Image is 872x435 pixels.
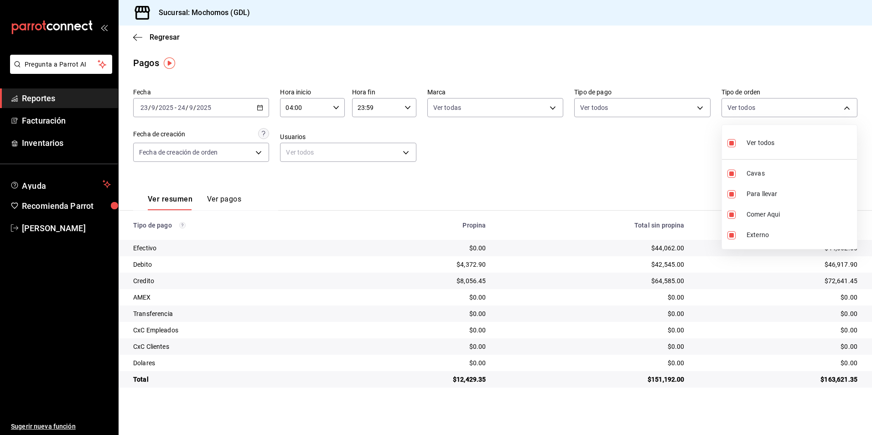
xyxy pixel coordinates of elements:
span: Cavas [747,169,853,178]
span: Comer Aqui [747,210,853,219]
span: Ver todos [747,138,774,148]
img: Tooltip marker [164,57,175,69]
span: Para llevar [747,189,853,199]
span: Externo [747,230,853,240]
